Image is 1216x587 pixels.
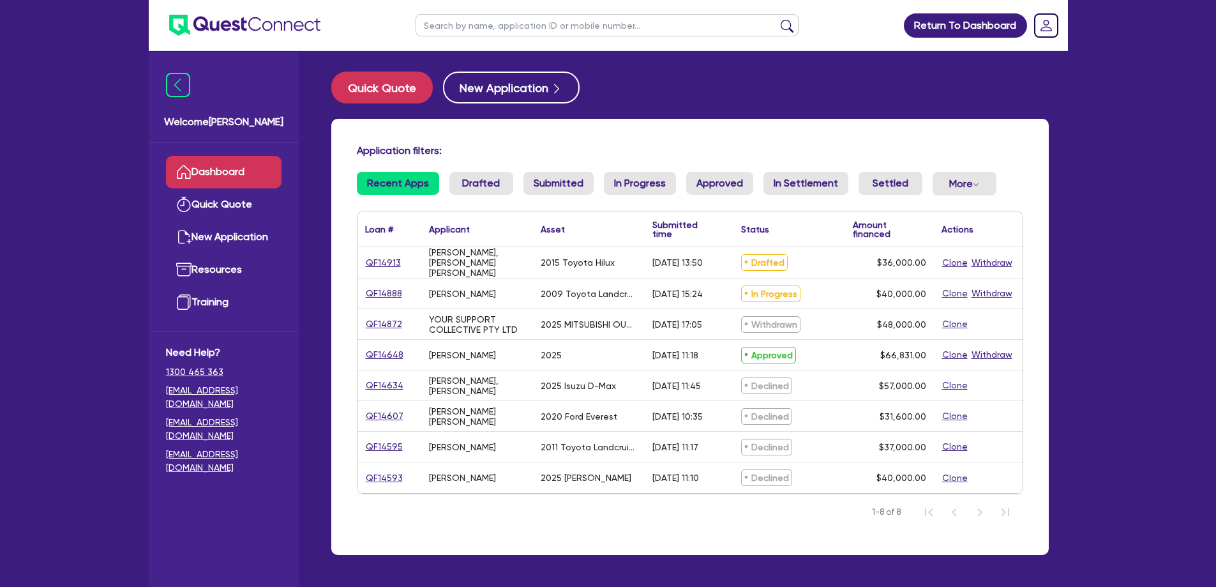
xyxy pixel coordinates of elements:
[942,317,968,332] button: Clone
[971,286,1013,301] button: Withdraw
[942,378,968,393] button: Clone
[877,257,926,268] span: $36,000.00
[166,286,281,319] a: Training
[416,14,799,36] input: Search by name, application ID or mobile number...
[971,255,1013,270] button: Withdraw
[166,156,281,188] a: Dashboard
[429,406,525,427] div: [PERSON_NAME] [PERSON_NAME]
[429,473,496,483] div: [PERSON_NAME]
[876,289,926,299] span: $40,000.00
[357,172,439,195] a: Recent Apps
[331,72,443,103] a: Quick Quote
[169,15,320,36] img: quest-connect-logo-blue
[904,13,1027,38] a: Return To Dashboard
[365,471,403,485] a: QF14593
[942,225,973,234] div: Actions
[429,350,496,360] div: [PERSON_NAME]
[365,409,404,423] a: QF14607
[652,289,703,299] div: [DATE] 15:24
[604,172,676,195] a: In Progress
[166,448,281,475] a: [EMAIL_ADDRESS][DOMAIN_NAME]
[1030,9,1063,42] a: Dropdown toggle
[164,114,283,130] span: Welcome [PERSON_NAME]
[541,411,617,422] div: 2020 Ford Everest
[331,72,433,103] button: Quick Quote
[686,172,753,195] a: Approved
[877,319,926,330] span: $48,000.00
[741,254,788,271] span: Drafted
[741,347,796,363] span: Approved
[429,225,470,234] div: Applicant
[652,473,699,483] div: [DATE] 11:10
[652,350,698,360] div: [DATE] 11:18
[541,225,565,234] div: Asset
[166,367,223,377] tcxspan: Call 1300 465 363 via 3CX
[541,473,631,483] div: 2025 [PERSON_NAME]
[880,350,926,360] span: $66,831.00
[365,317,403,332] a: QF14872
[741,286,800,302] span: In Progress
[652,220,714,238] div: Submitted time
[652,442,698,452] div: [DATE] 11:17
[429,376,525,396] div: [PERSON_NAME], [PERSON_NAME]
[166,221,281,254] a: New Application
[741,439,792,455] span: Declined
[876,473,926,483] span: $40,000.00
[541,257,615,268] div: 2015 Toyota Hilux
[176,229,191,245] img: new-application
[879,381,926,391] span: $57,000.00
[166,73,190,97] img: icon-menu-close
[166,384,281,411] a: [EMAIL_ADDRESS][DOMAIN_NAME]
[429,314,525,335] div: YOUR SUPPORT COLLECTIVE PTY LTD
[443,72,580,103] button: New Application
[741,408,792,425] span: Declined
[176,197,191,212] img: quick-quote
[942,471,968,485] button: Clone
[176,262,191,277] img: resources
[741,225,769,234] div: Status
[652,381,701,391] div: [DATE] 11:45
[365,255,402,270] a: QF14913
[166,254,281,286] a: Resources
[942,439,968,454] button: Clone
[942,255,968,270] button: Clone
[523,172,594,195] a: Submitted
[449,172,513,195] a: Drafted
[166,416,281,443] a: [EMAIL_ADDRESS][DOMAIN_NAME]
[763,172,848,195] a: In Settlement
[652,319,702,330] div: [DATE] 17:05
[652,257,703,268] div: [DATE] 13:50
[859,172,922,195] a: Settled
[853,220,926,238] div: Amount financed
[993,499,1018,525] button: Last Page
[541,381,616,391] div: 2025 Isuzu D-Max
[541,350,562,360] div: 2025
[365,347,404,362] a: QF14648
[541,442,637,452] div: 2011 Toyota Landcruiser
[967,499,993,525] button: Next Page
[916,499,942,525] button: First Page
[166,345,281,360] span: Need Help?
[365,378,404,393] a: QF14634
[365,286,403,301] a: QF14888
[933,172,996,195] button: Dropdown toggle
[365,439,403,454] a: QF14595
[741,377,792,394] span: Declined
[429,247,525,278] div: [PERSON_NAME], [PERSON_NAME] [PERSON_NAME]
[541,319,637,330] div: 2025 MITSUBISHI OUTLANDER
[872,506,901,519] span: 1-8 of 8
[879,442,926,452] span: $37,000.00
[166,188,281,221] a: Quick Quote
[429,289,496,299] div: [PERSON_NAME]
[880,411,926,422] span: $31,600.00
[942,499,967,525] button: Previous Page
[176,294,191,310] img: training
[429,442,496,452] div: [PERSON_NAME]
[942,286,968,301] button: Clone
[541,289,637,299] div: 2009 Toyota Landcruiser GXL
[942,347,968,362] button: Clone
[971,347,1013,362] button: Withdraw
[357,144,1023,156] h4: Application filters:
[365,225,393,234] div: Loan #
